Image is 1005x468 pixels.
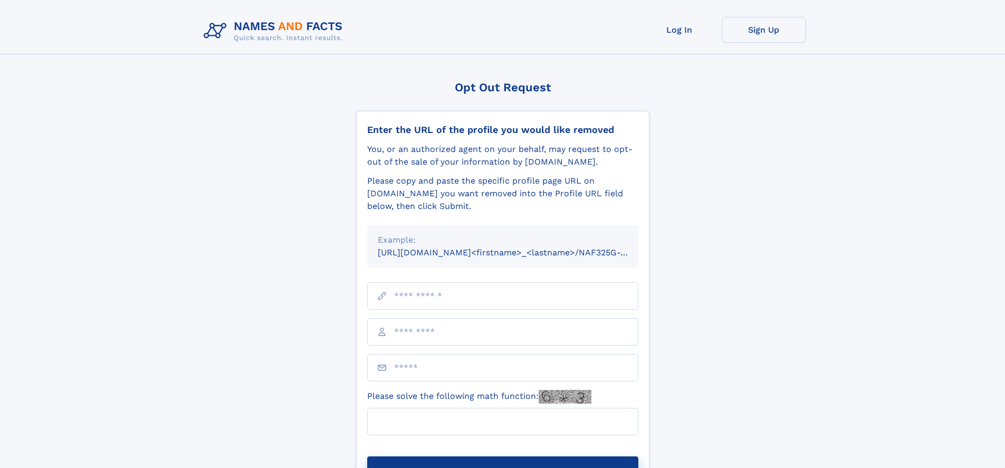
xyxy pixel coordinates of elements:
[367,175,638,213] div: Please copy and paste the specific profile page URL on [DOMAIN_NAME] you want removed into the Pr...
[199,17,351,45] img: Logo Names and Facts
[378,247,658,257] small: [URL][DOMAIN_NAME]<firstname>_<lastname>/NAF325G-xxxxxxxx
[722,17,806,43] a: Sign Up
[356,81,649,94] div: Opt Out Request
[367,143,638,168] div: You, or an authorized agent on your behalf, may request to opt-out of the sale of your informatio...
[367,124,638,136] div: Enter the URL of the profile you would like removed
[378,234,628,246] div: Example:
[637,17,722,43] a: Log In
[367,390,591,404] label: Please solve the following math function:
